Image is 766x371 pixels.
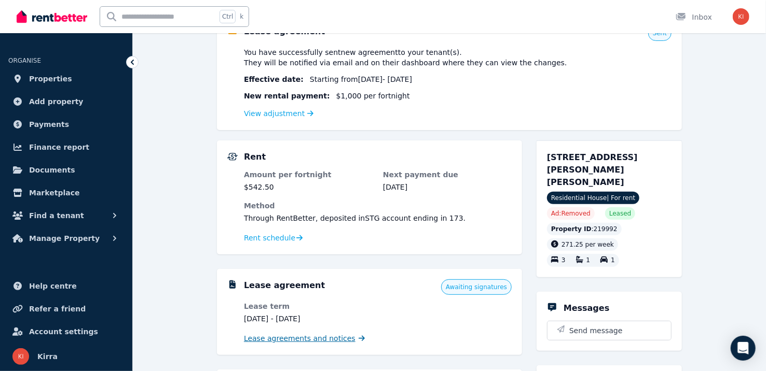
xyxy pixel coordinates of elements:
[29,325,98,338] span: Account settings
[29,280,77,292] span: Help centre
[244,333,355,344] span: Lease agreements and notices
[244,279,325,292] h5: Lease agreement
[29,141,89,153] span: Finance report
[733,8,749,25] img: Kirra
[29,164,75,176] span: Documents
[8,182,124,203] a: Marketplace
[653,29,667,37] span: Sent
[244,233,295,243] span: Rent schedule
[548,321,671,340] button: Send message
[29,303,86,315] span: Refer a friend
[383,182,512,192] dd: [DATE]
[8,228,124,249] button: Manage Property
[8,137,124,158] a: Finance report
[383,169,512,180] dt: Next payment due
[244,301,373,311] dt: Lease term
[8,68,124,89] a: Properties
[8,57,41,64] span: ORGANISE
[244,91,330,101] span: New rental payment:
[12,348,29,365] img: Kirra
[731,336,756,361] div: Open Intercom Messenger
[569,325,623,336] span: Send message
[29,209,84,222] span: Find a tenant
[310,74,412,84] span: Starting from [DATE] - [DATE]
[29,187,79,199] span: Marketplace
[29,73,72,85] span: Properties
[551,209,591,218] span: Ad: Removed
[244,109,313,118] a: View adjustment
[551,225,592,233] span: Property ID
[8,160,124,180] a: Documents
[611,257,615,264] span: 1
[336,91,410,101] span: $1,000 per fortnight
[244,214,466,222] span: Through RentBetter , deposited in STG account ending in 173 .
[8,321,124,342] a: Account settings
[244,313,373,324] dd: [DATE] - [DATE]
[8,276,124,296] a: Help centre
[244,169,373,180] dt: Amount per fortnight
[220,10,236,23] span: Ctrl
[244,182,373,192] dd: $542.50
[17,9,87,24] img: RentBetter
[227,153,238,161] img: Rental Payments
[37,350,58,363] span: Kirra
[8,91,124,112] a: Add property
[29,95,84,108] span: Add property
[29,232,100,245] span: Manage Property
[244,201,512,211] dt: Method
[8,205,124,226] button: Find a tenant
[547,152,638,187] span: [STREET_ADDRESS][PERSON_NAME][PERSON_NAME]
[8,114,124,135] a: Payments
[8,298,124,319] a: Refer a friend
[244,74,304,84] span: Effective date :
[676,12,712,22] div: Inbox
[29,118,69,131] span: Payments
[564,302,609,315] h5: Messages
[562,241,614,248] span: 271.25 per week
[244,333,365,344] a: Lease agreements and notices
[244,47,567,68] span: You have successfully sent new agreement to your tenant(s) . They will be notified via email and ...
[586,257,591,264] span: 1
[240,12,243,21] span: k
[446,283,507,291] span: Awaiting signatures
[547,192,639,204] span: Residential House | For rent
[244,151,266,163] h5: Rent
[609,209,631,218] span: Leased
[244,233,303,243] a: Rent schedule
[547,223,622,235] div: : 219992
[562,257,566,264] span: 3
